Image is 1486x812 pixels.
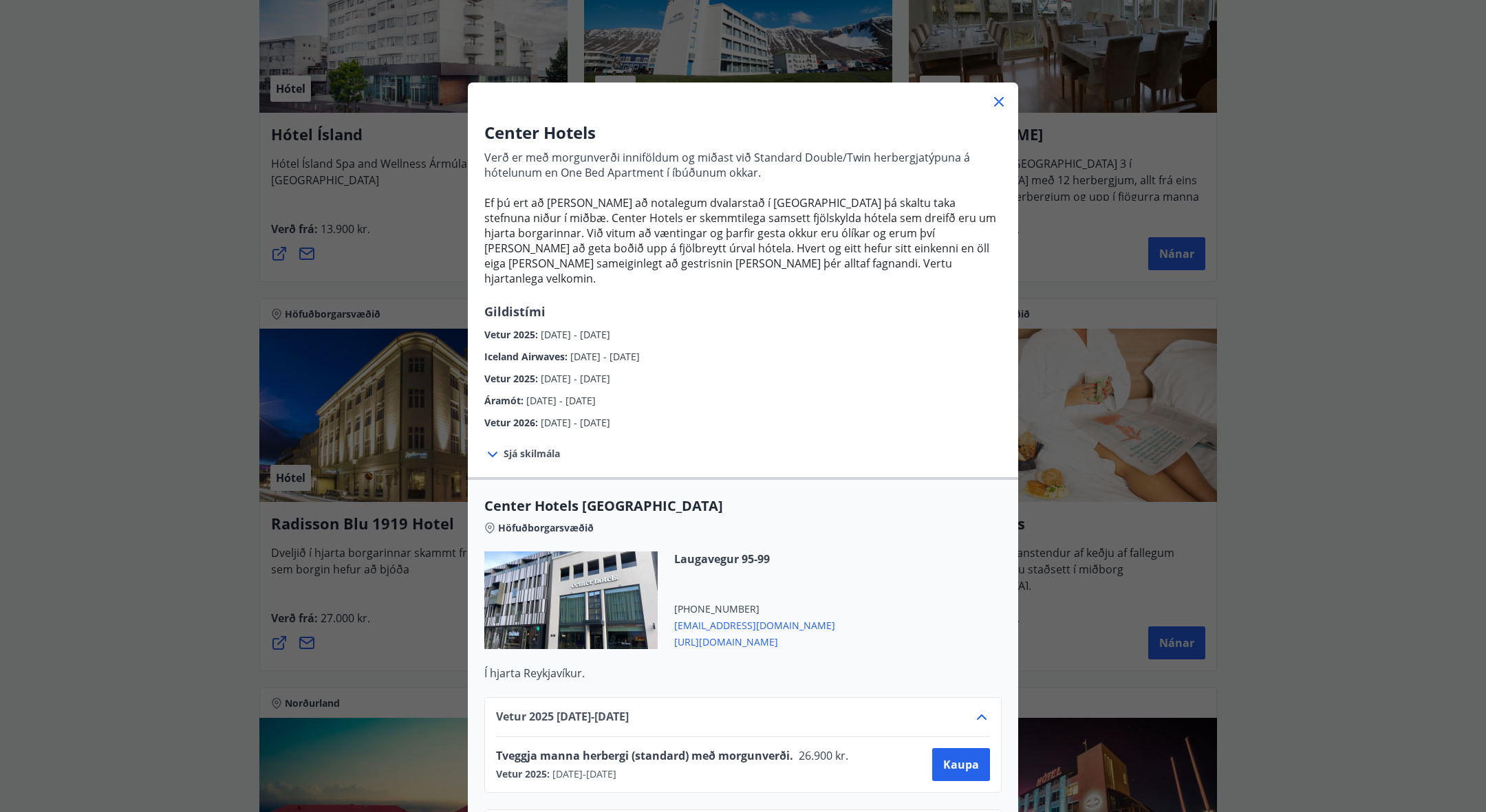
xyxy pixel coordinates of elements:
span: [URL][DOMAIN_NAME] [674,633,835,649]
span: Kaupa [943,757,979,772]
span: [EMAIL_ADDRESS][DOMAIN_NAME] [674,616,835,633]
span: [DATE] - [DATE] [541,372,610,385]
span: Ef þú ert að [PERSON_NAME] að notalegum dvalarstað í [GEOGRAPHIC_DATA] þá skaltu taka stefnuna ni... [484,195,996,286]
h3: Center Hotels [484,121,1002,144]
span: [DATE] - [DATE] [526,394,596,407]
span: Vetur 2025 : [484,372,541,385]
span: Gildistími [484,303,546,320]
span: Laugavegur 95-99 [674,551,835,567]
span: Vetur 2025 [DATE] - [DATE] [496,709,629,725]
span: Sjá skilmála [504,447,560,461]
span: Vetur 2025 : [484,328,541,341]
span: Iceland Airwaves : [484,350,570,363]
span: Vetur 2026 : [484,416,541,429]
button: Kaupa [932,748,990,781]
p: Verð er með morgunverði inniföldum og miðast við Standard Double/Twin herbergjatýpuna á hótelunum... [484,150,1002,180]
span: [DATE] - [DATE] [550,767,616,781]
span: [DATE] - [DATE] [541,328,610,341]
span: Tveggja manna herbergi (standard) með morgunverði. [496,748,793,763]
span: [DATE] - [DATE] [570,350,640,363]
span: Vetur 2025 : [496,767,550,781]
p: Í hjarta Reykjavíkur. [484,666,1002,681]
span: 26.900 kr. [793,748,852,763]
span: Áramót : [484,394,526,407]
span: [PHONE_NUMBER] [674,602,835,616]
span: Höfuðborgarsvæðið [498,521,594,535]
span: [DATE] - [DATE] [541,416,610,429]
span: Center Hotels [GEOGRAPHIC_DATA] [484,496,1002,516]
